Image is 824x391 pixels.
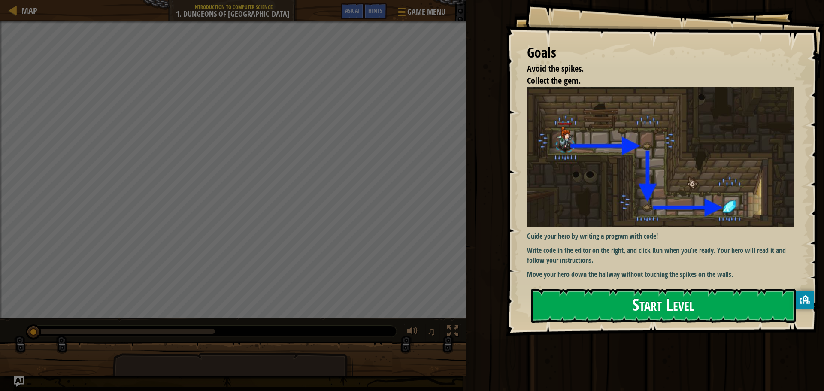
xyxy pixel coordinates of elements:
[341,3,364,19] button: Ask AI
[527,246,800,265] p: Write code in the editor on the right, and click Run when you’re ready. Your hero will read it an...
[796,291,814,309] button: privacy banner
[531,289,796,323] button: Start Level
[516,63,792,75] li: Avoid the spikes.
[527,63,584,74] span: Avoid the spikes.
[444,324,461,341] button: Toggle fullscreen
[404,324,421,341] button: Adjust volume
[527,87,800,227] img: Dungeons of kithgard
[527,270,800,279] p: Move your hero down the hallway without touching the spikes on the walls.
[17,5,37,16] a: Map
[391,3,451,24] button: Game Menu
[425,324,440,341] button: ♫
[14,376,24,387] button: Ask AI
[516,75,792,87] li: Collect the gem.
[527,75,581,86] span: Collect the gem.
[407,6,445,18] span: Game Menu
[368,6,382,15] span: Hints
[527,43,794,63] div: Goals
[345,6,360,15] span: Ask AI
[527,231,800,241] p: Guide your hero by writing a program with code!
[21,5,37,16] span: Map
[427,325,436,338] span: ♫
